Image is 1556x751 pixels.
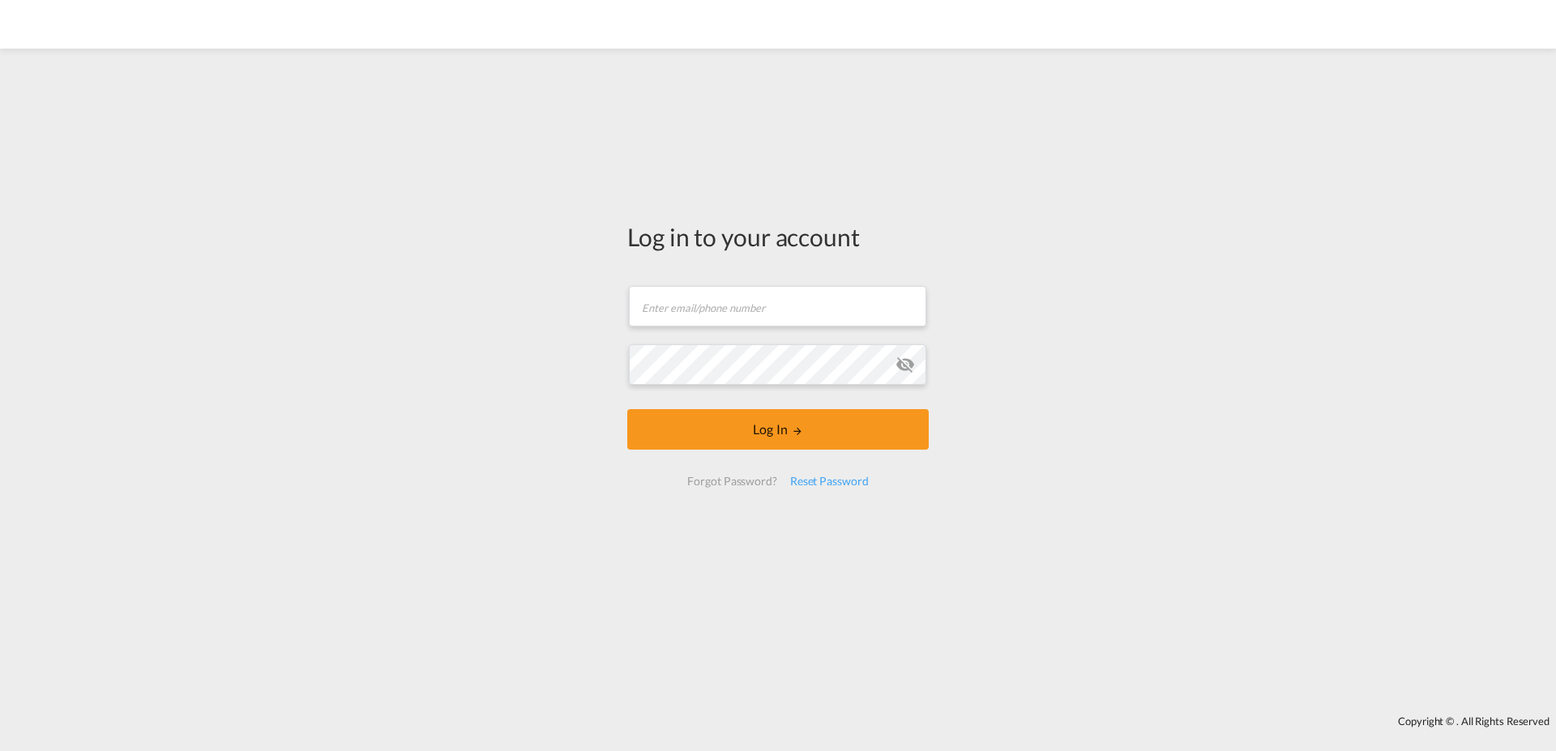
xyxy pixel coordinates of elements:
div: Log in to your account [627,220,929,254]
button: LOGIN [627,409,929,450]
div: Reset Password [784,467,875,496]
div: Forgot Password? [681,467,783,496]
input: Enter email/phone number [629,286,926,326]
md-icon: icon-eye-off [896,355,915,374]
